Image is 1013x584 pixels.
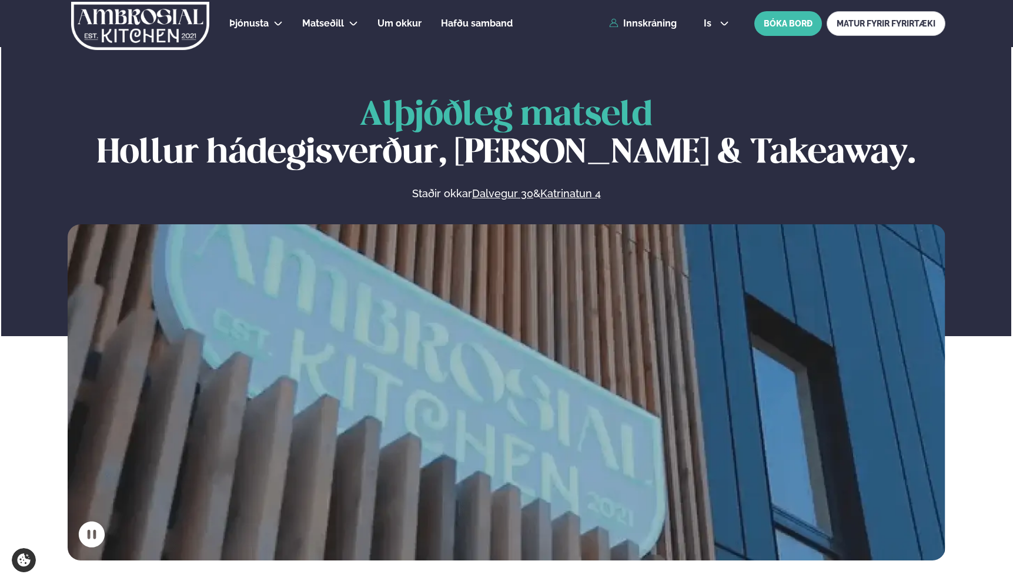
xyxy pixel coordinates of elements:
a: Matseðill [302,16,344,31]
span: Matseðill [302,18,344,29]
a: Cookie settings [12,548,36,572]
span: Hafðu samband [441,18,513,29]
a: Innskráning [609,18,677,29]
a: Þjónusta [229,16,269,31]
a: Um okkur [377,16,422,31]
span: Um okkur [377,18,422,29]
span: Alþjóðleg matseld [360,99,653,132]
p: Staðir okkar & [284,187,728,201]
img: logo [70,2,210,50]
a: Hafðu samband [441,16,513,31]
h1: Hollur hádegisverður, [PERSON_NAME] & Takeaway. [68,97,945,172]
button: BÓKA BORÐ [754,11,822,36]
a: MATUR FYRIR FYRIRTÆKI [827,11,945,36]
span: is [704,19,715,28]
button: is [694,19,738,28]
a: Katrinatun 4 [540,187,601,201]
a: Dalvegur 30 [472,187,533,201]
span: Þjónusta [229,18,269,29]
